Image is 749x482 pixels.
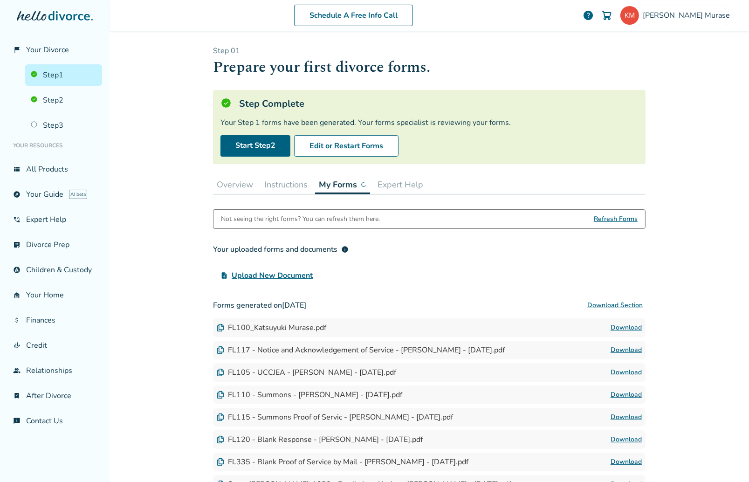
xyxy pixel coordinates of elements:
[221,210,380,228] div: Not seeing the right forms? You can refresh them here.
[261,175,311,194] button: Instructions
[25,64,102,86] a: Step1
[594,210,638,228] span: Refresh Forms
[13,417,21,425] span: chat_info
[25,115,102,136] a: Step3
[584,296,646,315] button: Download Section
[611,389,642,400] a: Download
[7,360,102,381] a: groupRelationships
[213,46,646,56] p: Step 0 1
[13,216,21,223] span: phone_in_talk
[315,175,370,194] button: My Forms
[294,5,413,26] a: Schedule A Free Info Call
[7,385,102,406] a: bookmark_checkAfter Divorce
[611,456,642,468] a: Download
[7,209,102,230] a: phone_in_talkExpert Help
[217,345,505,355] div: FL117 - Notice and Acknowledgement of Service - [PERSON_NAME] - [DATE].pdf
[217,457,468,467] div: FL335 - Blank Proof of Service by Mail - [PERSON_NAME] - [DATE].pdf
[583,10,594,21] a: help
[7,410,102,432] a: chat_infoContact Us
[213,56,646,79] h1: Prepare your first divorce forms.
[13,291,21,299] span: garage_home
[13,367,21,374] span: group
[13,165,21,173] span: view_list
[13,191,21,198] span: explore
[25,90,102,111] a: Step2
[13,266,21,274] span: account_child
[7,310,102,331] a: attach_moneyFinances
[13,342,21,349] span: finance_mode
[643,10,734,21] span: [PERSON_NAME] Murase
[601,10,612,21] img: Cart
[611,412,642,423] a: Download
[611,367,642,378] a: Download
[26,45,69,55] span: Your Divorce
[611,344,642,356] a: Download
[217,323,326,333] div: FL100_Katsuyuki Murase.pdf
[220,117,638,128] div: Your Step 1 forms have been generated. Your forms specialist is reviewing your forms.
[13,46,21,54] span: flag_2
[217,458,224,466] img: Document
[341,246,349,253] span: info
[374,175,427,194] button: Expert Help
[239,97,304,110] h5: Step Complete
[217,413,224,421] img: Document
[13,317,21,324] span: attach_money
[294,135,399,157] button: Edit or Restart Forms
[217,391,224,399] img: Document
[217,390,402,400] div: FL110 - Summons - [PERSON_NAME] - [DATE].pdf
[232,270,313,281] span: Upload New Document
[702,437,749,482] iframe: Chat Widget
[217,412,453,422] div: FL115 - Summons Proof of Servic - [PERSON_NAME] - [DATE].pdf
[220,272,228,279] span: upload_file
[217,434,423,445] div: FL120 - Blank Response - [PERSON_NAME] - [DATE].pdf
[213,175,257,194] button: Overview
[69,190,87,199] span: AI beta
[7,259,102,281] a: account_childChildren & Custody
[217,436,224,443] img: Document
[13,392,21,399] span: bookmark_check
[217,324,224,331] img: Document
[7,39,102,61] a: flag_2Your Divorce
[213,296,646,315] h3: Forms generated on [DATE]
[7,234,102,255] a: list_alt_checkDivorce Prep
[611,434,642,445] a: Download
[220,135,290,157] a: Start Step2
[361,182,366,187] img: ...
[7,184,102,205] a: exploreYour GuideAI beta
[611,322,642,333] a: Download
[217,369,224,376] img: Document
[7,335,102,356] a: finance_modeCredit
[7,284,102,306] a: garage_homeYour Home
[217,346,224,354] img: Document
[7,158,102,180] a: view_listAll Products
[213,244,349,255] div: Your uploaded forms and documents
[217,367,396,378] div: FL105 - UCCJEA - [PERSON_NAME] - [DATE].pdf
[13,241,21,248] span: list_alt_check
[7,136,102,155] li: Your Resources
[620,6,639,25] img: katsu610@gmail.com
